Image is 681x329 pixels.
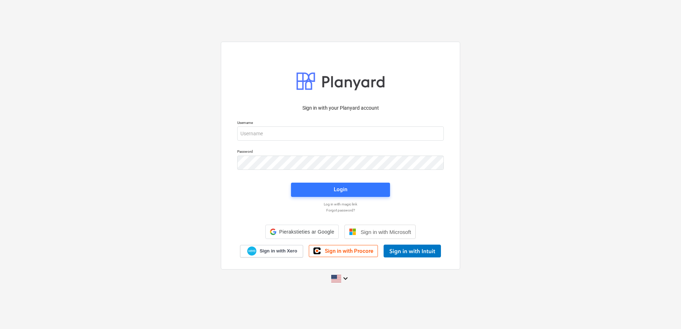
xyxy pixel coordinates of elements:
[360,229,411,235] span: Sign in with Microsoft
[234,202,447,207] a: Log in with magic link
[247,246,256,256] img: Xero logo
[341,274,350,283] i: keyboard_arrow_down
[334,185,347,194] div: Login
[309,245,378,257] a: Sign in with Procore
[291,183,390,197] button: Login
[234,208,447,213] a: Forgot password?
[240,245,303,257] a: Sign in with Xero
[279,229,334,235] span: Pierakstieties ar Google
[260,248,297,254] span: Sign in with Xero
[237,120,444,126] p: Username
[325,248,373,254] span: Sign in with Procore
[265,225,339,239] div: Pierakstieties ar Google
[349,228,356,235] img: Microsoft logo
[237,104,444,112] p: Sign in with your Planyard account
[237,149,444,155] p: Password
[237,126,444,141] input: Username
